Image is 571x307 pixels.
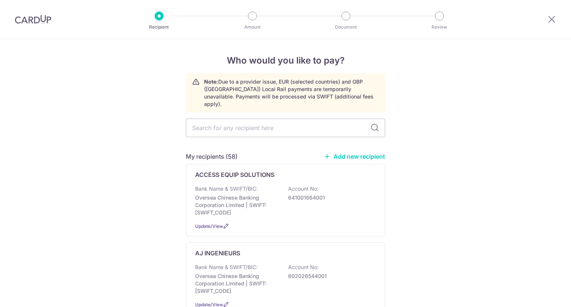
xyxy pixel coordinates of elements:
[318,23,373,31] p: Document
[288,272,371,280] p: 602026544001
[132,23,187,31] p: Recipient
[186,152,238,161] h5: My recipients (58)
[412,23,467,31] p: Review
[195,170,274,179] p: ACCESS EQUIP SOLUTIONS
[324,153,385,160] a: Add new recipient
[288,264,319,271] p: Account No:
[204,78,218,85] strong: Note:
[288,185,319,193] p: Account No:
[523,285,564,303] iframe: Opens a widget where you can find more information
[15,15,51,24] img: CardUp
[195,249,240,258] p: AJ INGENIEURS
[204,78,379,108] p: Due to a provider issue, EUR (selected countries) and GBP ([GEOGRAPHIC_DATA]) Local Rail payments...
[195,272,278,295] p: Oversea Chinese Banking Corporation Limited | SWIFT: [SWIFT_CODE]
[186,54,385,67] h4: Who would you like to pay?
[195,223,223,229] a: Update/View
[195,264,258,271] p: Bank Name & SWIFT/BIC:
[195,194,278,216] p: Oversea Chinese Banking Corporation Limited | SWIFT: [SWIFT_CODE]
[288,194,371,201] p: 641001664001
[195,185,258,193] p: Bank Name & SWIFT/BIC:
[186,119,385,137] input: Search for any recipient here
[225,23,280,31] p: Amount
